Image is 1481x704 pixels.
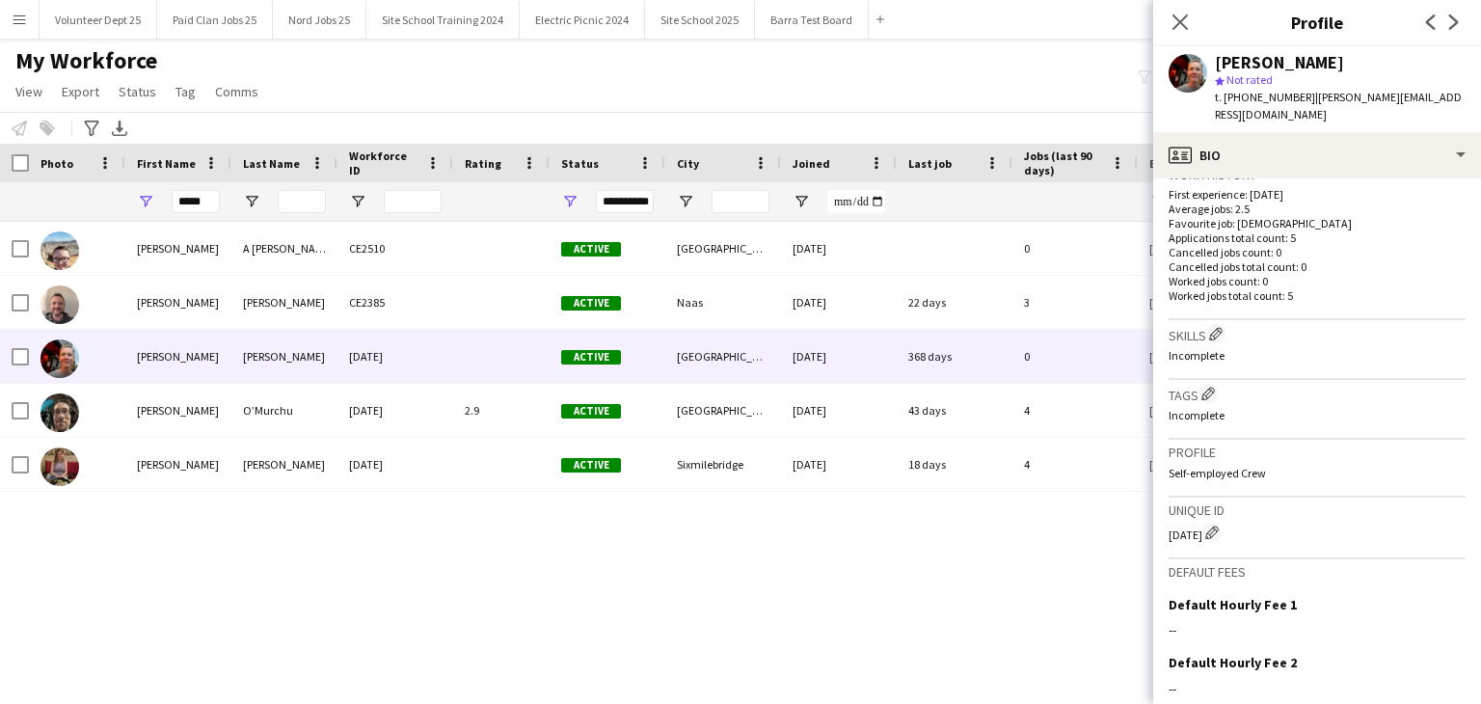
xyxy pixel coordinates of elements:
[231,330,337,383] div: [PERSON_NAME]
[273,1,366,39] button: Nord Jobs 25
[1012,222,1138,275] div: 0
[1169,444,1466,461] h3: Profile
[119,83,156,100] span: Status
[908,156,952,171] span: Last job
[8,79,50,104] a: View
[40,393,79,432] img: Brian O’Murchu
[125,276,231,329] div: [PERSON_NAME]
[1215,90,1315,104] span: t. [PHONE_NUMBER]
[1215,90,1462,122] span: | [PERSON_NAME][EMAIL_ADDRESS][DOMAIN_NAME]
[1169,621,1466,638] div: --
[1169,245,1466,259] p: Cancelled jobs count: 0
[665,276,781,329] div: Naas
[561,193,579,210] button: Open Filter Menu
[15,46,157,75] span: My Workforce
[80,117,103,140] app-action-btn: Advanced filters
[231,438,337,491] div: [PERSON_NAME]
[111,79,164,104] a: Status
[1226,72,1273,87] span: Not rated
[337,276,453,329] div: CE2385
[1169,654,1297,671] h3: Default Hourly Fee 2
[125,330,231,383] div: [PERSON_NAME]
[337,384,453,437] div: [DATE]
[561,242,621,257] span: Active
[453,384,550,437] div: 2.9
[520,1,645,39] button: Electric Picnic 2024
[781,438,897,491] div: [DATE]
[278,190,326,213] input: Last Name Filter Input
[40,339,79,378] img: Brian Martin
[54,79,107,104] a: Export
[677,193,694,210] button: Open Filter Menu
[561,296,621,311] span: Active
[40,156,73,171] span: Photo
[1149,156,1180,171] span: Email
[1169,501,1466,519] h3: Unique ID
[231,276,337,329] div: [PERSON_NAME]
[897,384,1012,437] div: 43 days
[337,222,453,275] div: CE2510
[781,222,897,275] div: [DATE]
[207,79,266,104] a: Comms
[125,222,231,275] div: [PERSON_NAME]
[108,117,131,140] app-action-btn: Export XLSX
[1012,384,1138,437] div: 4
[231,222,337,275] div: A [PERSON_NAME]
[157,1,273,39] button: Paid Clan Jobs 25
[897,276,1012,329] div: 22 days
[793,193,810,210] button: Open Filter Menu
[1149,193,1167,210] button: Open Filter Menu
[40,285,79,324] img: Brian Gibson
[897,438,1012,491] div: 18 days
[1012,330,1138,383] div: 0
[137,156,196,171] span: First Name
[168,79,203,104] a: Tag
[137,193,154,210] button: Open Filter Menu
[1169,563,1466,581] h3: Default fees
[1169,202,1466,216] p: Average jobs: 2.5
[781,330,897,383] div: [DATE]
[1169,384,1466,404] h3: Tags
[337,330,453,383] div: [DATE]
[755,1,869,39] button: Barra Test Board
[665,330,781,383] div: [GEOGRAPHIC_DATA]
[1012,276,1138,329] div: 3
[15,83,42,100] span: View
[40,231,79,270] img: Brian A Davison
[1169,408,1466,422] p: Incomplete
[1169,187,1466,202] p: First experience: [DATE]
[349,193,366,210] button: Open Filter Menu
[1169,523,1466,542] div: [DATE]
[1169,216,1466,230] p: Favourite job: [DEMOGRAPHIC_DATA]
[384,190,442,213] input: Workforce ID Filter Input
[1169,274,1466,288] p: Worked jobs count: 0
[1169,324,1466,344] h3: Skills
[1169,288,1466,303] p: Worked jobs total count: 5
[645,1,755,39] button: Site School 2025
[1169,466,1466,480] p: Self-employed Crew
[1169,230,1466,245] p: Applications total count: 5
[1024,149,1103,177] span: Jobs (last 90 days)
[125,438,231,491] div: [PERSON_NAME]
[175,83,196,100] span: Tag
[665,438,781,491] div: Sixmilebridge
[1153,10,1481,35] h3: Profile
[781,276,897,329] div: [DATE]
[243,156,300,171] span: Last Name
[1215,54,1344,71] div: [PERSON_NAME]
[781,384,897,437] div: [DATE]
[677,156,699,171] span: City
[1169,259,1466,274] p: Cancelled jobs total count: 0
[40,447,79,486] img: Briana Mulligan-clarke
[366,1,520,39] button: Site School Training 2024
[665,222,781,275] div: [GEOGRAPHIC_DATA]
[1169,348,1466,363] p: Incomplete
[561,156,599,171] span: Status
[665,384,781,437] div: [GEOGRAPHIC_DATA] 14
[465,156,501,171] span: Rating
[827,190,885,213] input: Joined Filter Input
[793,156,830,171] span: Joined
[40,1,157,39] button: Volunteer Dept 25
[1153,132,1481,178] div: Bio
[243,193,260,210] button: Open Filter Menu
